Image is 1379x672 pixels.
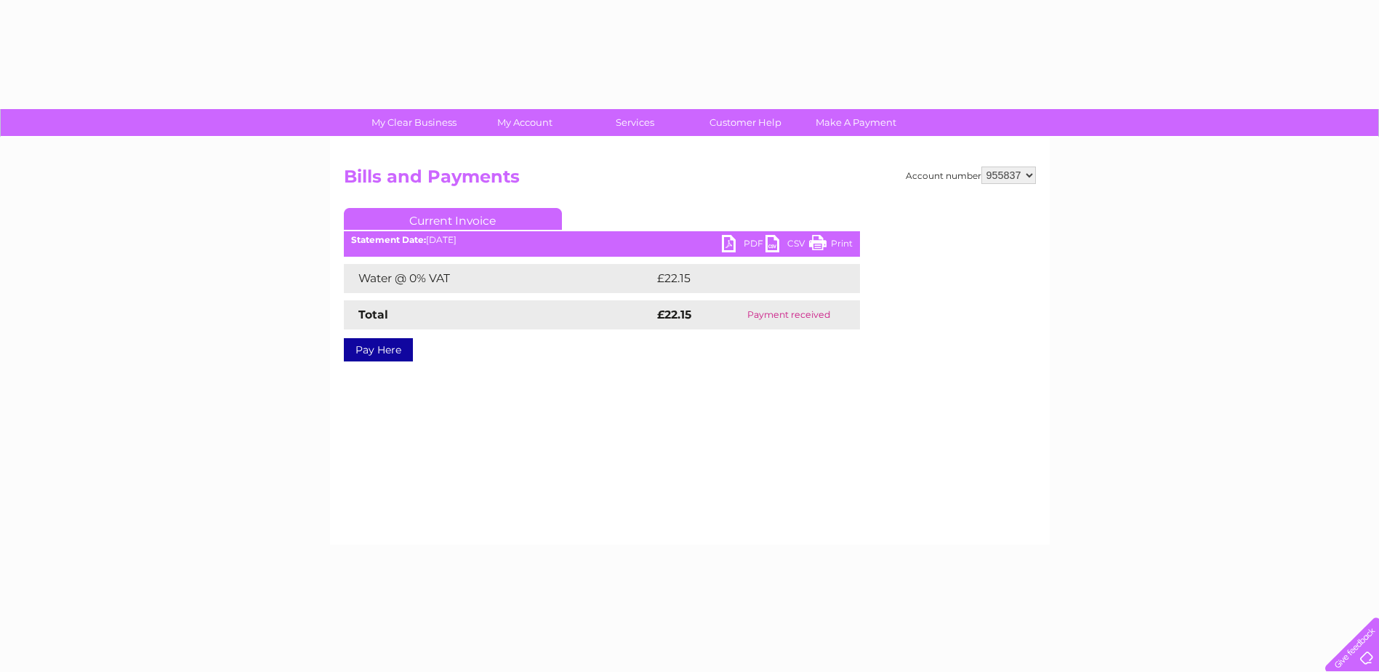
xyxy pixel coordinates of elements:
div: [DATE] [344,235,860,245]
a: Customer Help [686,109,805,136]
a: Current Invoice [344,208,562,230]
a: Services [575,109,695,136]
strong: £22.15 [657,308,691,321]
a: CSV [765,235,809,256]
a: Make A Payment [796,109,916,136]
a: PDF [722,235,765,256]
a: Pay Here [344,338,413,361]
b: Statement Date: [351,234,426,245]
a: My Clear Business [354,109,474,136]
td: Water @ 0% VAT [344,264,654,293]
a: Print [809,235,853,256]
strong: Total [358,308,388,321]
td: £22.15 [654,264,829,293]
td: Payment received [718,300,860,329]
div: Account number [906,167,1036,184]
a: My Account [465,109,584,136]
h2: Bills and Payments [344,167,1036,194]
